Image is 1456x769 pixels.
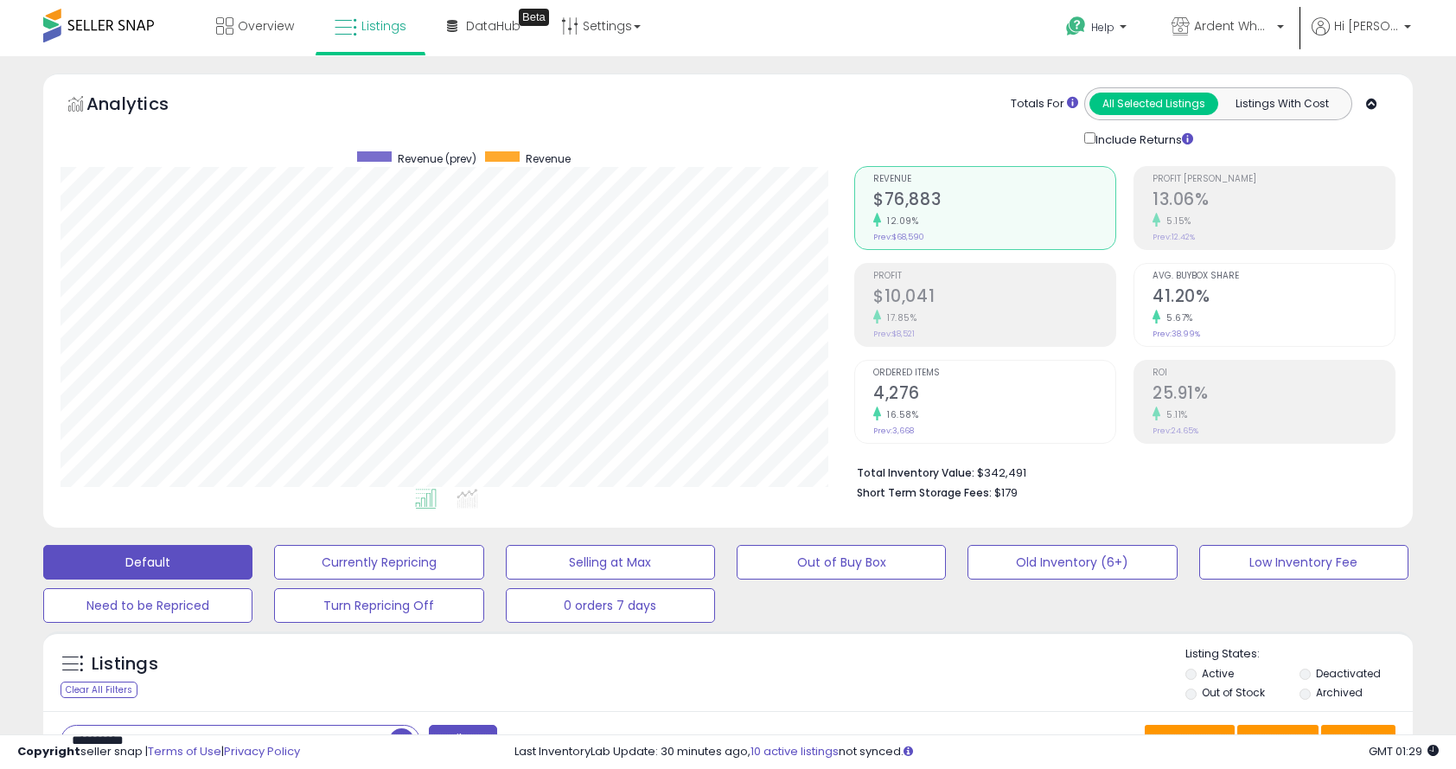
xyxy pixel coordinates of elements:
[1071,129,1214,149] div: Include Returns
[361,17,406,35] span: Listings
[1153,189,1395,213] h2: 13.06%
[1316,685,1363,700] label: Archived
[1202,685,1265,700] label: Out of Stock
[1153,368,1395,378] span: ROI
[750,743,839,759] a: 10 active listings
[1065,16,1087,37] i: Get Help
[506,545,715,580] button: Selling at Max
[1160,408,1188,421] small: 5.11%
[1052,3,1144,56] a: Help
[274,588,483,623] button: Turn Repricing Off
[737,545,946,580] button: Out of Buy Box
[1316,666,1381,681] label: Deactivated
[1153,175,1395,184] span: Profit [PERSON_NAME]
[994,484,1018,501] span: $179
[873,175,1115,184] span: Revenue
[873,426,914,436] small: Prev: 3,668
[881,311,916,324] small: 17.85%
[519,9,549,26] div: Tooltip anchor
[881,408,918,421] small: 16.58%
[61,682,137,698] div: Clear All Filters
[1160,311,1193,324] small: 5.67%
[1194,17,1272,35] span: Ardent Wholesale
[1185,646,1413,663] p: Listing States:
[92,652,158,676] h5: Listings
[873,368,1115,378] span: Ordered Items
[873,272,1115,281] span: Profit
[1217,93,1346,115] button: Listings With Cost
[1091,20,1114,35] span: Help
[1153,426,1198,436] small: Prev: 24.65%
[43,588,252,623] button: Need to be Repriced
[274,545,483,580] button: Currently Repricing
[873,189,1115,213] h2: $76,883
[873,329,915,339] small: Prev: $8,521
[873,232,924,242] small: Prev: $68,590
[873,383,1115,407] h2: 4,276
[1089,93,1218,115] button: All Selected Listings
[1153,329,1200,339] small: Prev: 38.99%
[398,151,476,166] span: Revenue (prev)
[526,151,571,166] span: Revenue
[43,545,252,580] button: Default
[857,485,992,500] b: Short Term Storage Fees:
[506,588,715,623] button: 0 orders 7 days
[1160,215,1191,227] small: 5.15%
[1153,232,1195,242] small: Prev: 12.42%
[967,545,1177,580] button: Old Inventory (6+)
[857,461,1383,482] li: $342,491
[1011,96,1078,112] div: Totals For
[466,17,520,35] span: DataHub
[1312,17,1411,56] a: Hi [PERSON_NAME]
[17,744,300,760] div: seller snap | |
[1153,286,1395,310] h2: 41.20%
[17,743,80,759] strong: Copyright
[1153,272,1395,281] span: Avg. Buybox Share
[1199,545,1408,580] button: Low Inventory Fee
[514,744,1439,760] div: Last InventoryLab Update: 30 minutes ago, not synced.
[1369,743,1439,759] span: 2025-08-16 01:29 GMT
[1153,383,1395,407] h2: 25.91%
[1202,666,1234,681] label: Active
[873,286,1115,310] h2: $10,041
[881,215,918,227] small: 12.09%
[857,465,974,480] b: Total Inventory Value:
[86,92,202,120] h5: Analytics
[1334,17,1399,35] span: Hi [PERSON_NAME]
[238,17,294,35] span: Overview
